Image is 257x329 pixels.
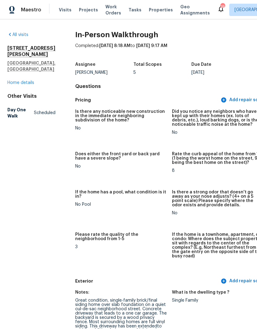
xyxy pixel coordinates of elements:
[105,4,121,16] span: Work Orders
[172,290,229,295] h5: What is the dwelling type ?
[7,107,34,119] h5: Day One Walk
[7,81,34,85] a: Home details
[79,7,98,13] span: Projects
[136,44,167,48] span: [DATE] 9:17 AM
[75,245,167,249] div: 3
[59,7,71,13] span: Visits
[75,152,167,161] h5: Does either the front yard or back yard have a severe slope?
[191,70,250,75] div: [DATE]
[75,109,167,122] h5: Is there any noticeable new construction in the immediate or neighboring subdivision of the home?
[75,278,219,284] h5: Exterior
[7,104,55,121] a: Day One WalkScheduled
[75,232,167,241] h5: Please rate the quality of the neighborhood from 1-5
[75,164,167,168] div: No
[75,70,133,75] div: [PERSON_NAME]
[133,62,162,67] h5: Total Scopes
[133,70,192,75] div: 5
[75,190,167,199] h5: If the home has a pool, what condition is it in?
[75,97,219,103] h5: Pricing
[75,62,96,67] h5: Assignee
[75,290,89,295] h5: Notes:
[7,93,55,99] div: Other Visits
[21,7,41,13] span: Maestro
[75,126,167,130] div: No
[191,62,211,67] h5: Due Date
[149,7,173,13] span: Properties
[180,4,210,16] span: Geo Assignments
[128,8,141,12] span: Tasks
[75,202,167,207] div: No Pool
[7,33,28,37] a: All visits
[99,44,130,48] span: [DATE] 8:18 AM
[220,4,225,10] div: 19
[34,110,55,116] span: Scheduled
